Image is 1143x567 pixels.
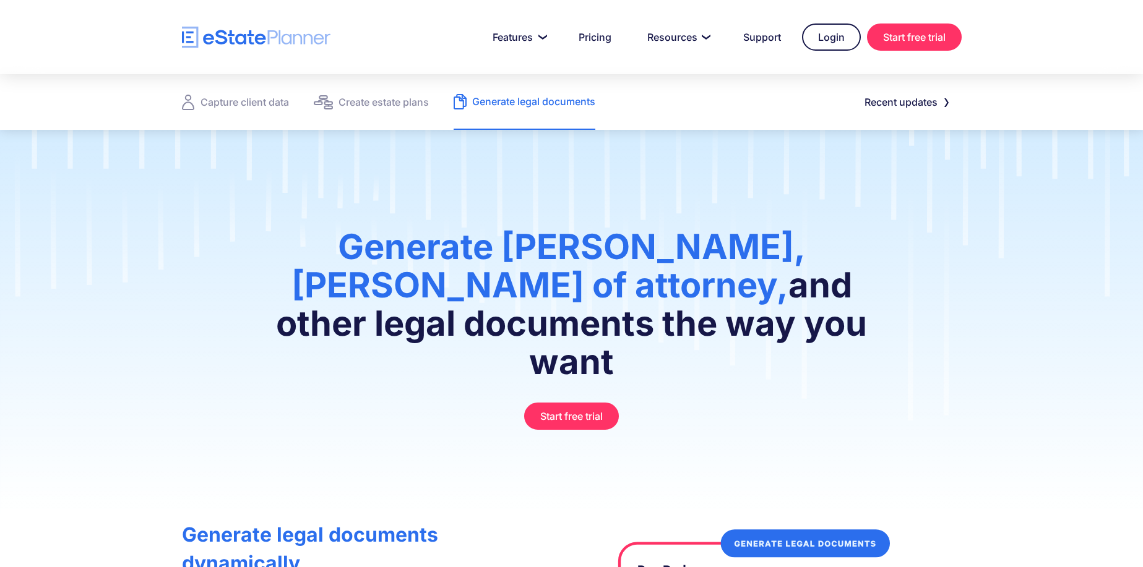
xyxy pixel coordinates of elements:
div: Capture client data [201,93,289,111]
a: Capture client data [182,74,289,130]
a: Start free trial [524,403,619,430]
a: Generate legal documents [454,74,595,130]
div: Create estate plans [339,93,429,111]
a: Login [802,23,861,51]
a: Recent updates [850,90,962,114]
h1: and other legal documents the way you want [247,228,895,393]
div: Recent updates [865,93,938,111]
a: Support [728,25,796,49]
a: Pricing [564,25,626,49]
a: Resources [632,25,722,49]
div: Generate legal documents [472,93,595,110]
a: home [182,27,330,48]
a: Start free trial [867,23,962,51]
a: Create estate plans [314,74,429,130]
span: Generate [PERSON_NAME], [PERSON_NAME] of attorney, [291,226,806,306]
a: Features [478,25,558,49]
